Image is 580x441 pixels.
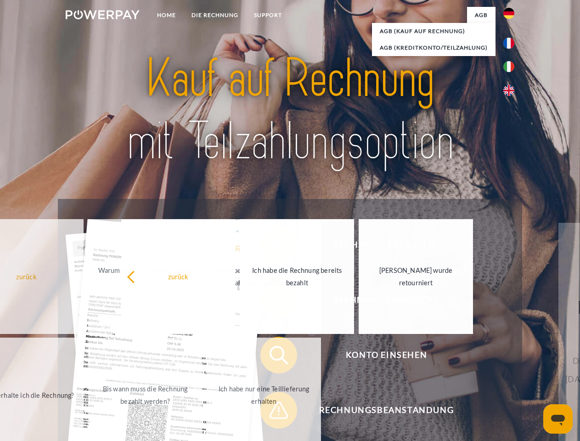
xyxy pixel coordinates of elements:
[274,337,499,373] span: Konto einsehen
[212,383,315,407] div: Ich habe nur eine Teillieferung erhalten
[372,23,496,40] a: AGB (Kauf auf Rechnung)
[66,10,140,19] img: logo-powerpay-white.svg
[246,7,290,23] a: SUPPORT
[88,44,492,176] img: title-powerpay_de.svg
[372,40,496,56] a: AGB (Kreditkonto/Teilzahlung)
[503,85,514,96] img: en
[503,61,514,72] img: it
[503,38,514,49] img: fr
[364,264,467,289] div: [PERSON_NAME] wurde retourniert
[543,404,573,434] iframe: Schaltfläche zum Öffnen des Messaging-Fensters
[245,264,349,289] div: Ich habe die Rechnung bereits bezahlt
[94,264,197,289] div: Warum habe ich eine Rechnung erhalten?
[94,383,197,407] div: Bis wann muss die Rechnung bezahlt werden?
[467,7,496,23] a: agb
[127,270,230,283] div: zurück
[184,7,246,23] a: DIE RECHNUNG
[260,337,499,373] button: Konto einsehen
[274,392,499,429] span: Rechnungsbeanstandung
[503,8,514,19] img: de
[260,392,499,429] button: Rechnungsbeanstandung
[149,7,184,23] a: Home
